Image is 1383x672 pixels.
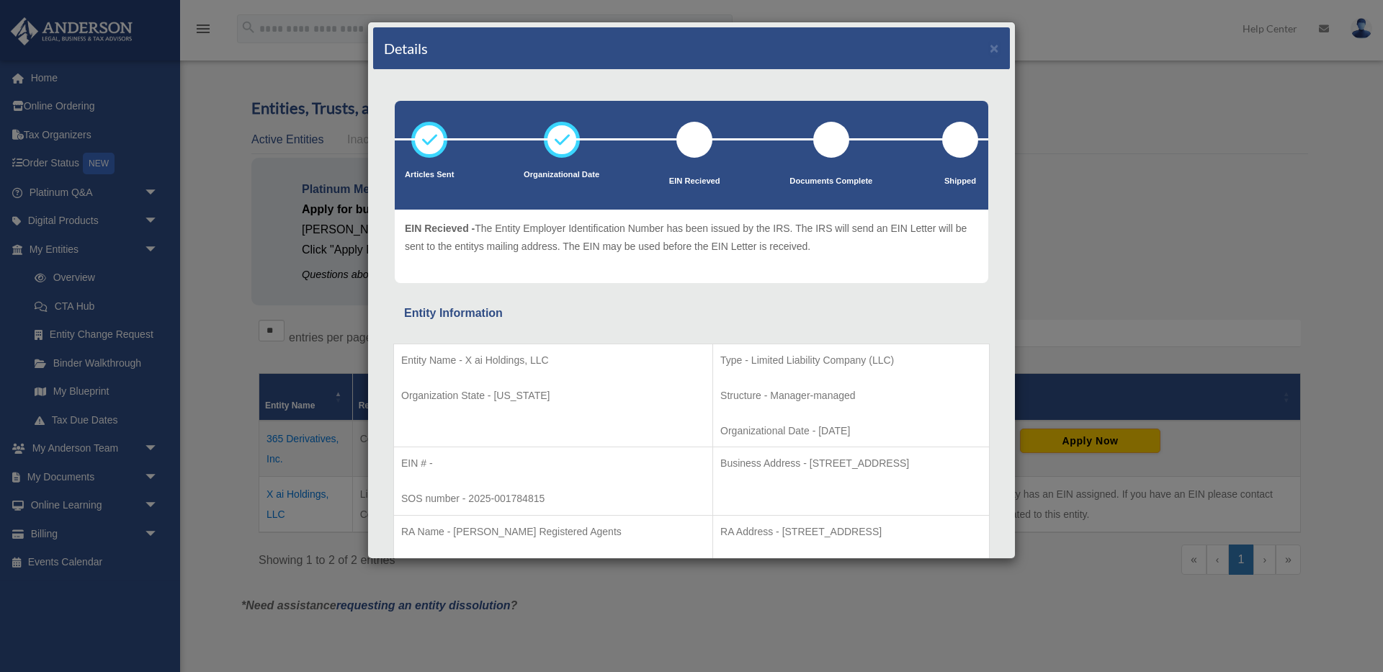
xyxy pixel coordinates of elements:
[720,558,982,576] p: Nominee Info - false
[524,168,599,182] p: Organizational Date
[405,168,454,182] p: Articles Sent
[401,387,705,405] p: Organization State - [US_STATE]
[401,454,705,472] p: EIN # -
[401,558,705,576] p: Tax Matter Representative - Partnership
[669,174,720,189] p: EIN Recieved
[720,454,982,472] p: Business Address - [STREET_ADDRESS]
[720,422,982,440] p: Organizational Date - [DATE]
[720,387,982,405] p: Structure - Manager-managed
[401,351,705,369] p: Entity Name - X ai Holdings, LLC
[720,523,982,541] p: RA Address - [STREET_ADDRESS]
[720,351,982,369] p: Type - Limited Liability Company (LLC)
[942,174,978,189] p: Shipped
[384,38,428,58] h4: Details
[404,303,979,323] div: Entity Information
[990,40,999,55] button: ×
[401,523,705,541] p: RA Name - [PERSON_NAME] Registered Agents
[401,490,705,508] p: SOS number - 2025-001784815
[405,223,475,234] span: EIN Recieved -
[789,174,872,189] p: Documents Complete
[405,220,978,255] p: The Entity Employer Identification Number has been issued by the IRS. The IRS will send an EIN Le...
